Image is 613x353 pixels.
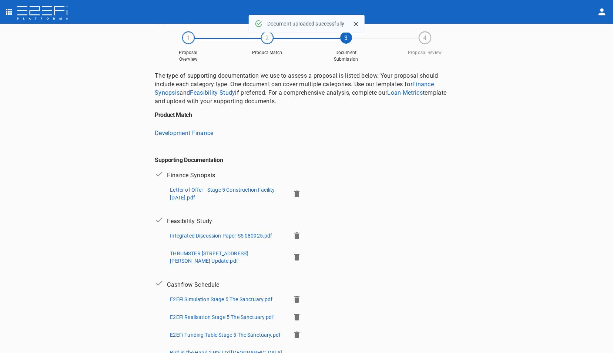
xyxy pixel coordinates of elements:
button: THRUMSTER [STREET_ADDRESS][PERSON_NAME] Update.pdf [167,248,287,267]
p: E2EFi Funding Table Stage 5 The Sanctuary.pdf [170,331,281,339]
p: Integrated Discussion Paper S5 080925.pdf [170,232,272,239]
p: Letter of Offer - Stage 5 Construction Facility [DATE].pdf [170,186,284,201]
button: Letter of Offer - Stage 5 Construction Facility [DATE].pdf [167,184,287,203]
span: Document Submission [328,50,365,62]
a: Development Finance [155,130,214,137]
h6: Product Match [155,111,458,118]
p: Finance Synopsis [167,171,215,179]
button: E2EFi Funding Table Stage 5 The Sanctuary.pdf [167,329,284,341]
button: Close [350,19,361,30]
a: Feasibility Study [190,89,235,96]
p: THRUMSTER [STREET_ADDRESS][PERSON_NAME] Update.pdf [170,250,284,265]
p: The type of supporting documentation we use to assess a proposal is listed below. Your proposal s... [155,71,458,105]
span: Proposal Review [406,50,443,56]
p: E2EFi Realisation Stage 5 The Sanctuary.pdf [170,313,274,321]
p: E2EFi Simulation Stage 5 The Sanctuary.pdf [170,296,272,303]
span: Product Match [249,50,286,56]
a: Loan Metrics [387,89,423,96]
span: Proposal Overview [170,50,207,62]
button: Integrated Discussion Paper S5 080925.pdf [167,230,275,242]
button: E2EFi Realisation Stage 5 The Sanctuary.pdf [167,311,277,323]
p: Cashflow Schedule [167,280,219,289]
h6: Supporting Documentation [155,148,458,164]
div: Document uploaded successfully [267,17,345,30]
button: E2EFi Simulation Stage 5 The Sanctuary.pdf [167,293,275,305]
p: Feasibility Study [167,217,212,225]
a: Finance Synopsis [155,81,434,96]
